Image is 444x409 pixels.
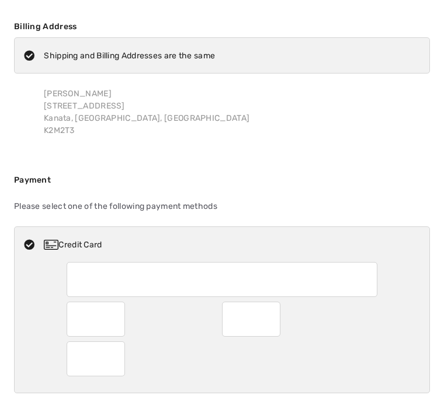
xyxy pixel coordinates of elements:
[76,306,117,333] iframe: Secure Credit Card Frame - Expiration Month
[44,239,422,251] div: Credit Card
[231,306,273,333] iframe: Secure Credit Card Frame - Expiration Year
[76,266,370,293] iframe: Secure Credit Card Frame - Credit Card Number
[34,78,259,146] div: [PERSON_NAME] [STREET_ADDRESS] Kanata, [GEOGRAPHIC_DATA], [GEOGRAPHIC_DATA] K2M2T3
[14,174,430,186] div: Payment
[44,240,58,250] img: Credit Card
[14,191,430,222] div: Please select one of the following payment methods
[14,20,430,33] div: Billing Address
[44,50,215,62] div: Shipping and Billing Addresses are the same
[76,345,117,372] iframe: Secure Credit Card Frame - CVV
